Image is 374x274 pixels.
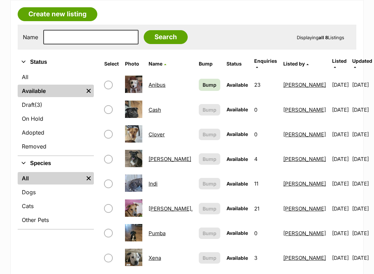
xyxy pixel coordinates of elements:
[203,131,216,138] span: Bump
[203,156,216,163] span: Bump
[18,140,94,153] a: Removed
[329,172,351,196] td: [DATE]
[283,82,326,88] a: [PERSON_NAME]
[283,181,326,187] a: [PERSON_NAME]
[251,197,280,221] td: 21
[254,58,277,64] span: translation missing: en.admin.listings.index.attributes.enquiries
[251,172,280,196] td: 11
[18,159,94,168] button: Species
[122,56,145,72] th: Photo
[226,156,248,162] span: Available
[283,156,326,163] a: [PERSON_NAME]
[203,106,216,114] span: Bump
[18,8,97,22] a: Create new listing
[83,85,94,97] a: Remove filter
[283,230,326,237] a: [PERSON_NAME]
[329,197,351,221] td: [DATE]
[18,172,83,185] a: All
[283,107,326,113] a: [PERSON_NAME]
[332,58,347,64] span: Listed
[18,70,94,156] div: Status
[226,181,248,187] span: Available
[18,71,94,84] a: All
[297,35,344,41] span: Displaying Listings
[35,101,42,109] span: (3)
[199,129,220,140] button: Bump
[101,56,122,72] th: Select
[18,113,94,125] a: On Hold
[352,172,372,196] td: [DATE]
[203,82,216,89] span: Bump
[203,255,216,262] span: Bump
[329,123,351,147] td: [DATE]
[251,147,280,171] td: 4
[332,58,347,70] a: Listed
[149,107,161,113] a: Cash
[23,34,38,41] label: Name
[226,82,248,88] span: Available
[149,82,166,88] a: Anibus
[251,222,280,246] td: 0
[125,76,142,93] img: Anibus
[352,147,372,171] td: [DATE]
[18,200,94,213] a: Cats
[149,255,161,262] a: Xena
[352,73,372,97] td: [DATE]
[149,61,162,67] span: Name
[18,186,94,199] a: Dogs
[18,99,94,111] a: Draft
[203,180,216,188] span: Bump
[329,73,351,97] td: [DATE]
[203,205,216,213] span: Bump
[329,98,351,122] td: [DATE]
[226,255,248,261] span: Available
[18,58,94,67] button: Status
[329,147,351,171] td: [DATE]
[199,79,220,91] a: Bump
[18,85,83,97] a: Available
[18,171,94,229] div: Species
[329,246,351,270] td: [DATE]
[199,228,220,239] button: Bump
[352,58,372,64] span: Updated
[226,107,248,113] span: Available
[199,203,220,215] button: Bump
[251,246,280,270] td: 3
[352,98,372,122] td: [DATE]
[251,123,280,147] td: 0
[149,206,193,212] a: [PERSON_NAME].
[199,104,220,116] button: Bump
[251,73,280,97] td: 23
[149,156,191,163] a: [PERSON_NAME]
[283,61,305,67] span: Listed by
[149,230,166,237] a: Pumba
[203,230,216,237] span: Bump
[283,61,309,67] a: Listed by
[226,230,248,236] span: Available
[149,181,158,187] a: Indi
[226,131,248,137] span: Available
[329,222,351,246] td: [DATE]
[251,98,280,122] td: 0
[352,222,372,246] td: [DATE]
[18,127,94,139] a: Adopted
[196,56,223,72] th: Bump
[352,246,372,270] td: [DATE]
[18,214,94,226] a: Other Pets
[199,252,220,264] button: Bump
[224,56,251,72] th: Status
[144,31,188,44] input: Search
[352,123,372,147] td: [DATE]
[319,35,328,41] strong: all 8
[352,58,372,70] a: Updated
[254,58,277,70] a: Enquiries
[283,206,326,212] a: [PERSON_NAME]
[283,131,326,138] a: [PERSON_NAME]
[83,172,94,185] a: Remove filter
[149,131,165,138] a: Clover
[283,255,326,262] a: [PERSON_NAME]
[199,178,220,190] button: Bump
[226,206,248,212] span: Available
[199,154,220,165] button: Bump
[149,61,166,67] a: Name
